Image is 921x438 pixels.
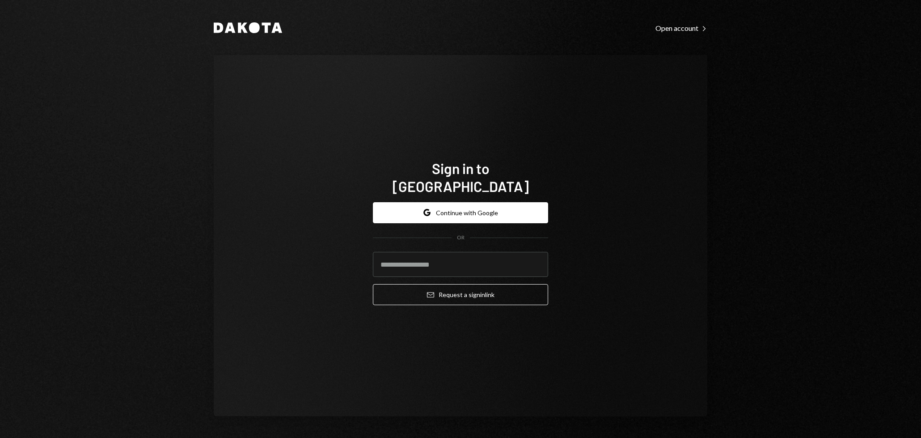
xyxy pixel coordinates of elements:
[373,202,548,223] button: Continue with Google
[373,284,548,305] button: Request a signinlink
[373,159,548,195] h1: Sign in to [GEOGRAPHIC_DATA]
[655,24,707,33] div: Open account
[655,23,707,33] a: Open account
[457,234,465,242] div: OR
